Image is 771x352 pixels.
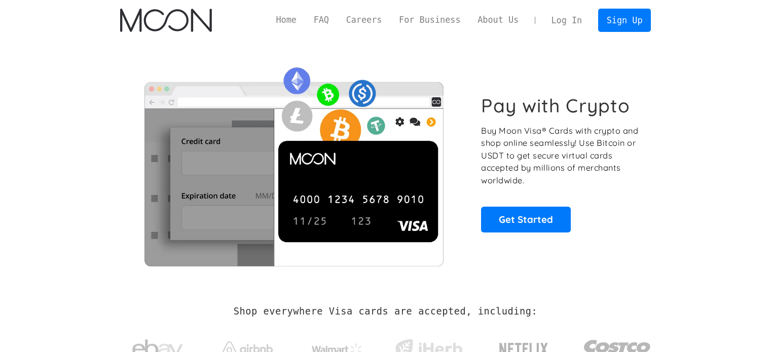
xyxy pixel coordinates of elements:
a: Home [268,14,305,26]
img: Moon Logo [120,9,212,32]
h2: Shop everywhere Visa cards are accepted, including: [234,306,537,317]
img: Moon Cards let you spend your crypto anywhere Visa is accepted. [120,60,467,266]
a: home [120,9,212,32]
h1: Pay with Crypto [481,94,630,117]
p: Buy Moon Visa® Cards with crypto and shop online seamlessly! Use Bitcoin or USDT to get secure vi... [481,125,640,187]
a: Sign Up [598,9,651,31]
a: About Us [469,14,527,26]
a: FAQ [305,14,338,26]
a: Log In [543,9,591,31]
a: Careers [338,14,390,26]
a: Get Started [481,207,571,232]
a: For Business [390,14,469,26]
